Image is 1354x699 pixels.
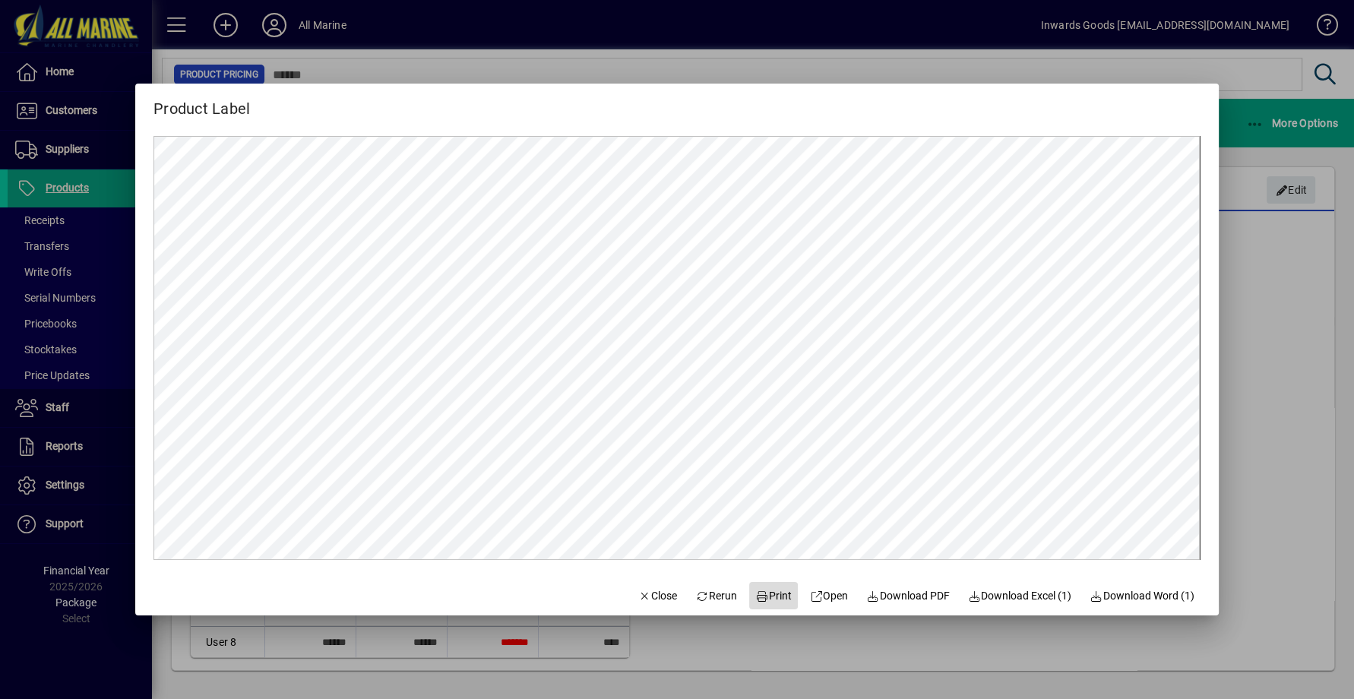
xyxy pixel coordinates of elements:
[135,84,268,121] h2: Product Label
[632,582,684,609] button: Close
[749,582,798,609] button: Print
[804,582,855,609] a: Open
[968,588,1072,604] span: Download Excel (1)
[638,588,678,604] span: Close
[810,588,849,604] span: Open
[1090,588,1194,604] span: Download Word (1)
[1084,582,1201,609] button: Download Word (1)
[695,588,737,604] span: Rerun
[866,588,950,604] span: Download PDF
[860,582,956,609] a: Download PDF
[755,588,792,604] span: Print
[962,582,1078,609] button: Download Excel (1)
